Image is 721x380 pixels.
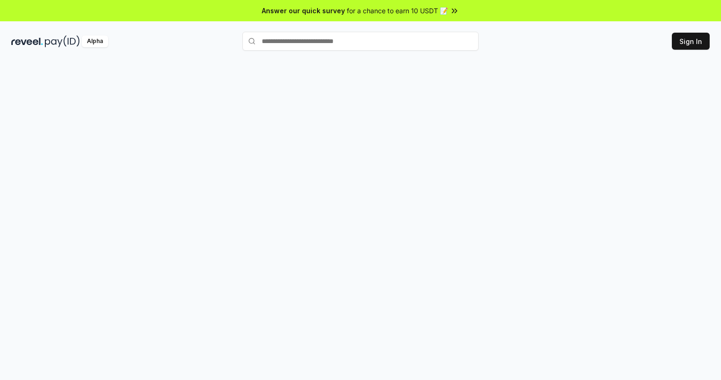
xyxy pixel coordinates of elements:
img: pay_id [45,35,80,47]
span: for a chance to earn 10 USDT 📝 [347,6,448,16]
span: Answer our quick survey [262,6,345,16]
img: reveel_dark [11,35,43,47]
div: Alpha [82,35,108,47]
button: Sign In [672,33,710,50]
